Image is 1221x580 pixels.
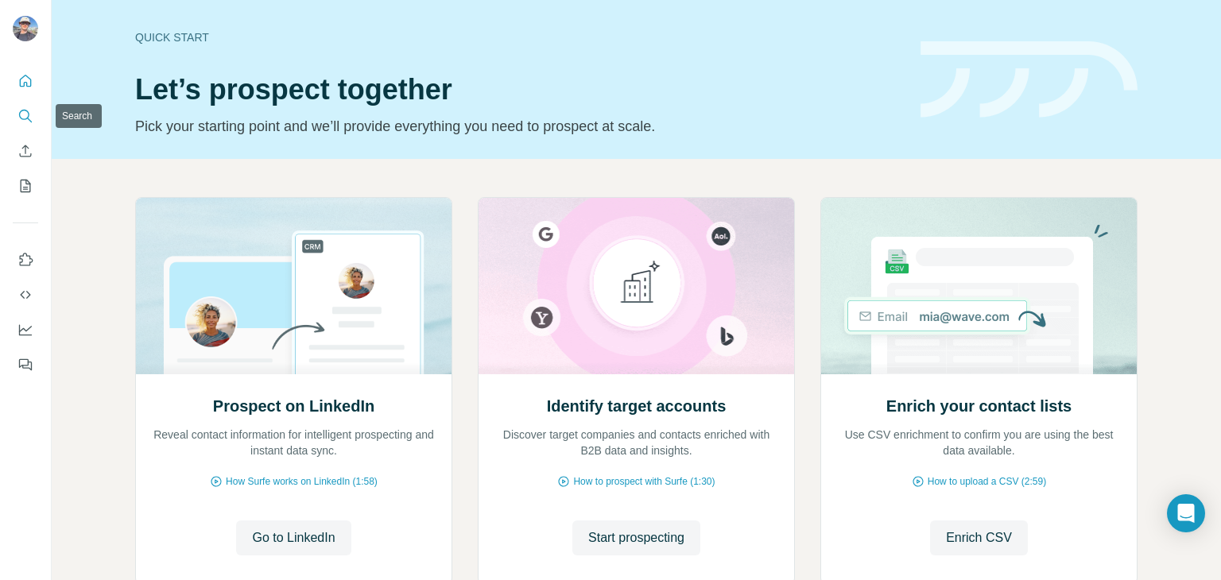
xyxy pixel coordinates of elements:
[13,102,38,130] button: Search
[478,198,795,374] img: Identify target accounts
[236,520,351,555] button: Go to LinkedIn
[252,528,335,547] span: Go to LinkedIn
[928,474,1046,489] span: How to upload a CSV (2:59)
[13,315,38,344] button: Dashboard
[13,172,38,200] button: My lists
[886,395,1072,417] h2: Enrich your contact lists
[152,427,436,458] p: Reveal contact information for intelligent prospecting and instant data sync.
[946,528,1012,547] span: Enrich CSV
[820,198,1138,374] img: Enrich your contact lists
[13,350,38,379] button: Feedback
[588,528,684,547] span: Start prospecting
[213,395,374,417] h2: Prospect on LinkedIn
[13,16,38,41] img: Avatar
[135,74,901,106] h1: Let’s prospect together
[930,520,1028,555] button: Enrich CSV
[13,280,38,309] button: Use Surfe API
[13,246,38,274] button: Use Surfe on LinkedIn
[573,474,715,489] span: How to prospect with Surfe (1:30)
[13,67,38,95] button: Quick start
[1167,494,1205,532] div: Open Intercom Messenger
[135,115,901,137] p: Pick your starting point and we’ll provide everything you need to prospect at scale.
[226,474,378,489] span: How Surfe works on LinkedIn (1:58)
[572,520,700,555] button: Start prospecting
[837,427,1121,458] p: Use CSV enrichment to confirm you are using the best data available.
[135,198,452,374] img: Prospect on LinkedIn
[13,137,38,165] button: Enrich CSV
[921,41,1138,118] img: banner
[547,395,727,417] h2: Identify target accounts
[135,29,901,45] div: Quick start
[494,427,778,458] p: Discover target companies and contacts enriched with B2B data and insights.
